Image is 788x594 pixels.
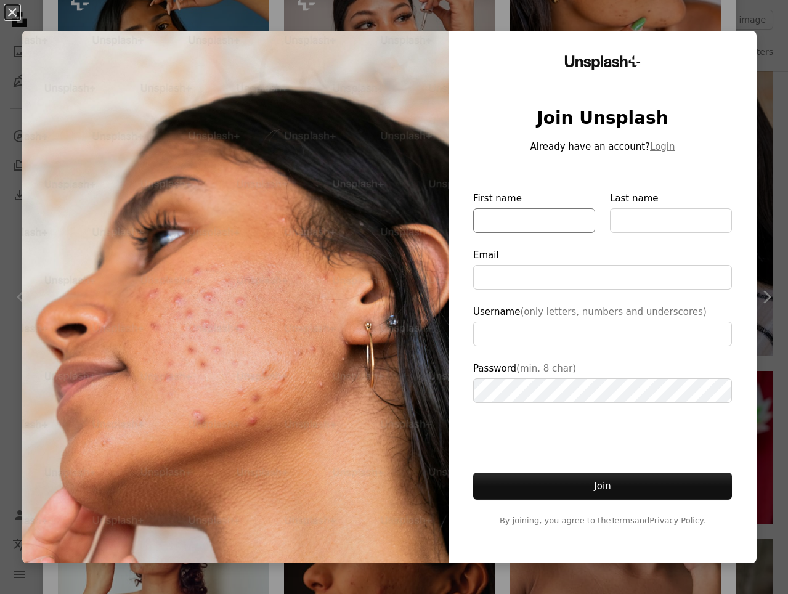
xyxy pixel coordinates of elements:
[649,516,703,525] a: Privacy Policy
[473,139,732,154] p: Already have an account?
[610,208,732,233] input: Last name
[520,306,706,317] span: (only letters, numbers and underscores)
[473,191,595,233] label: First name
[473,248,732,290] label: Email
[473,265,732,290] input: Email
[473,107,732,129] h1: Join Unsplash
[473,515,732,527] span: By joining, you agree to the and .
[473,322,732,346] input: Username(only letters, numbers and underscores)
[610,191,732,233] label: Last name
[516,363,576,374] span: (min. 8 char)
[473,378,732,403] input: Password(min. 8 char)
[473,208,595,233] input: First name
[611,516,634,525] a: Terms
[650,139,675,154] button: Login
[473,304,732,346] label: Username
[473,361,732,403] label: Password
[473,473,732,500] button: Join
